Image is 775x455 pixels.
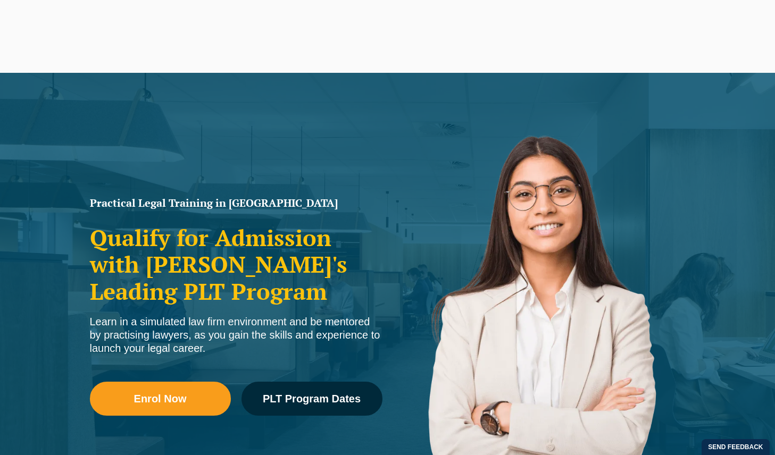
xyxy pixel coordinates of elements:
a: Enrol Now [90,382,231,416]
div: Learn in a simulated law firm environment and be mentored by practising lawyers, as you gain the ... [90,315,382,355]
a: PLT Program Dates [241,382,382,416]
span: Enrol Now [134,393,187,404]
h1: Practical Legal Training in [GEOGRAPHIC_DATA] [90,198,382,208]
h2: Qualify for Admission with [PERSON_NAME]'s Leading PLT Program [90,224,382,305]
span: PLT Program Dates [263,393,361,404]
